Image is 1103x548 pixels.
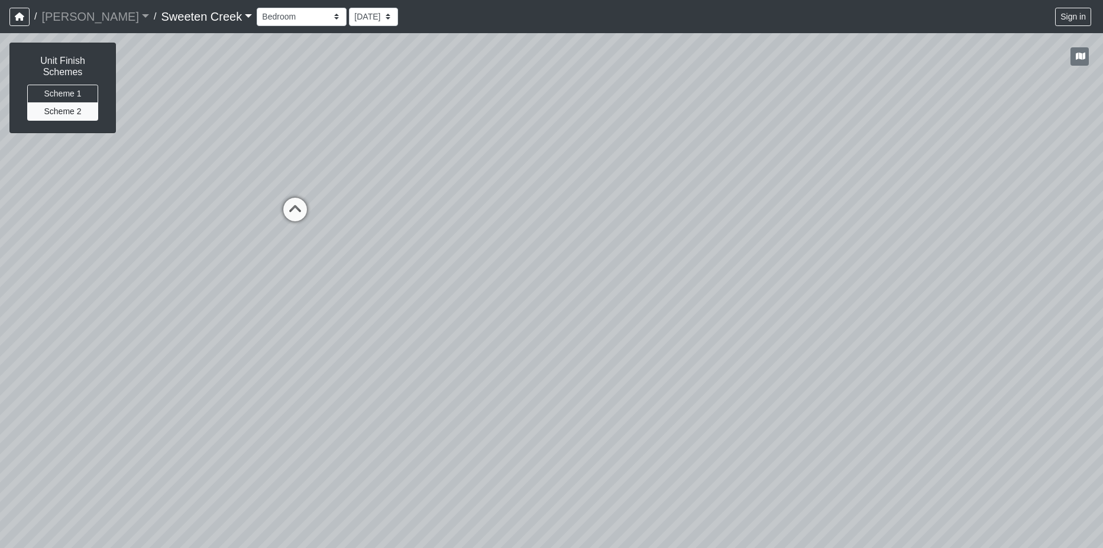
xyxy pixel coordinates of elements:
[9,524,79,548] iframe: Ybug feedback widget
[27,85,98,103] button: Scheme 1
[41,5,149,28] a: [PERSON_NAME]
[149,5,161,28] span: /
[27,102,98,121] button: Scheme 2
[30,5,41,28] span: /
[1055,8,1091,26] button: Sign in
[161,5,252,28] a: Sweeten Creek
[22,55,103,78] h6: Unit Finish Schemes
